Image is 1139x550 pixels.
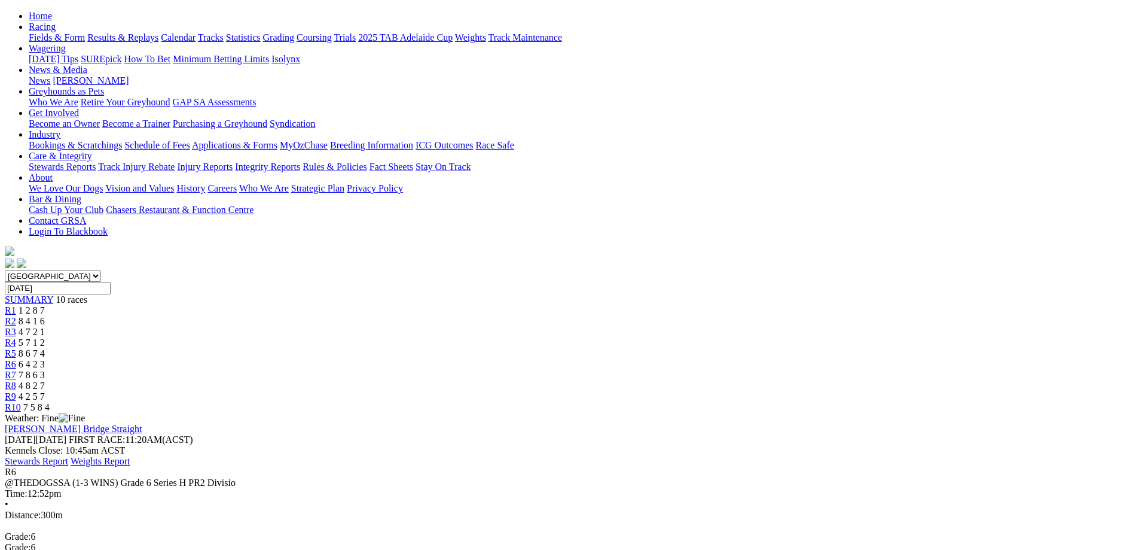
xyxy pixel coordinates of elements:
[19,359,45,369] span: 6 4 2 3
[17,259,26,268] img: twitter.svg
[280,140,328,150] a: MyOzChase
[69,434,125,445] span: FIRST RACE:
[5,510,41,520] span: Distance:
[29,75,50,86] a: News
[370,162,413,172] a: Fact Sheets
[330,140,413,150] a: Breeding Information
[29,183,103,193] a: We Love Our Dogs
[87,32,158,42] a: Results & Replays
[5,359,16,369] a: R6
[5,488,1134,499] div: 12:52pm
[29,205,103,215] a: Cash Up Your Club
[5,381,16,391] a: R8
[5,510,1134,521] div: 300m
[5,305,16,315] a: R1
[19,316,45,326] span: 8 4 1 6
[5,531,1134,542] div: 6
[29,86,104,96] a: Greyhounds as Pets
[303,162,367,172] a: Rules & Policies
[198,32,224,42] a: Tracks
[29,140,122,150] a: Bookings & Scratchings
[23,402,50,412] span: 7 5 8 4
[29,194,81,204] a: Bar & Dining
[455,32,486,42] a: Weights
[81,97,170,107] a: Retire Your Greyhound
[19,348,45,358] span: 8 6 7 4
[98,162,175,172] a: Track Injury Rebate
[173,97,256,107] a: GAP SA Assessments
[358,32,453,42] a: 2025 TAB Adelaide Cup
[291,183,344,193] a: Strategic Plan
[106,205,254,215] a: Chasers Restaurant & Function Centre
[29,97,78,107] a: Who We Are
[29,151,92,161] a: Care & Integrity
[5,531,31,542] span: Grade:
[29,172,53,183] a: About
[71,456,130,466] a: Weights Report
[29,22,56,32] a: Racing
[29,43,66,53] a: Wagering
[53,75,129,86] a: [PERSON_NAME]
[5,434,66,445] span: [DATE]
[5,348,16,358] a: R5
[192,140,277,150] a: Applications & Forms
[5,456,68,466] a: Stewards Report
[29,129,60,139] a: Industry
[5,488,28,499] span: Time:
[29,97,1134,108] div: Greyhounds as Pets
[29,226,108,236] a: Login To Blackbook
[270,118,315,129] a: Syndication
[5,294,53,305] a: SUMMARY
[124,140,190,150] a: Schedule of Fees
[5,282,111,294] input: Select date
[59,413,85,424] img: Fine
[105,183,174,193] a: Vision and Values
[226,32,261,42] a: Statistics
[173,54,269,64] a: Minimum Betting Limits
[271,54,300,64] a: Isolynx
[5,370,16,380] a: R7
[347,183,403,193] a: Privacy Policy
[416,162,471,172] a: Stay On Track
[5,478,1134,488] div: @THEDOGSSA (1-3 WINS) Grade 6 Series H PR2 Divisio
[102,118,170,129] a: Become a Trainer
[5,434,36,445] span: [DATE]
[69,434,193,445] span: 11:20AM(ACST)
[5,338,16,348] span: R4
[29,54,78,64] a: [DATE] Tips
[124,54,171,64] a: How To Bet
[173,118,267,129] a: Purchasing a Greyhound
[29,108,79,118] a: Get Involved
[5,402,21,412] span: R10
[334,32,356,42] a: Trials
[56,294,87,305] span: 10 races
[5,247,14,256] img: logo-grsa-white.png
[239,183,289,193] a: Who We Are
[19,391,45,402] span: 4 2 5 7
[29,183,1134,194] div: About
[5,391,16,402] a: R9
[29,32,85,42] a: Fields & Form
[5,424,142,434] a: [PERSON_NAME] Bridge Straight
[29,75,1134,86] div: News & Media
[29,162,96,172] a: Stewards Reports
[29,140,1134,151] div: Industry
[297,32,332,42] a: Coursing
[475,140,514,150] a: Race Safe
[29,205,1134,215] div: Bar & Dining
[5,445,1134,456] div: Kennels Close: 10:45am ACST
[5,499,8,509] span: •
[29,118,100,129] a: Become an Owner
[5,316,16,326] a: R2
[207,183,237,193] a: Careers
[263,32,294,42] a: Grading
[19,327,45,337] span: 4 7 2 1
[5,259,14,268] img: facebook.svg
